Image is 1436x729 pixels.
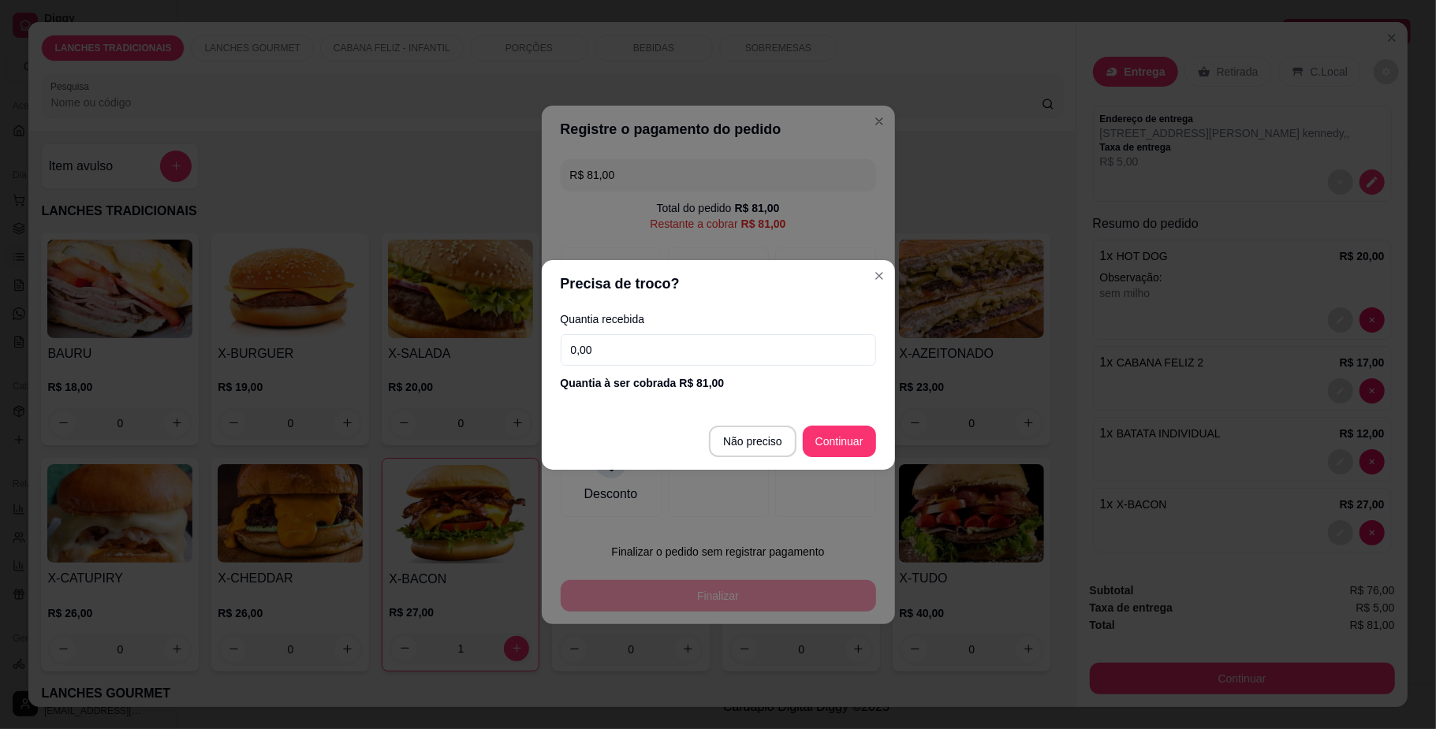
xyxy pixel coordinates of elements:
button: Não preciso [709,426,796,457]
div: Quantia à ser cobrada R$ 81,00 [561,375,876,391]
button: Continuar [803,426,876,457]
label: Quantia recebida [561,314,876,325]
header: Precisa de troco? [542,260,895,307]
button: Close [867,263,892,288]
